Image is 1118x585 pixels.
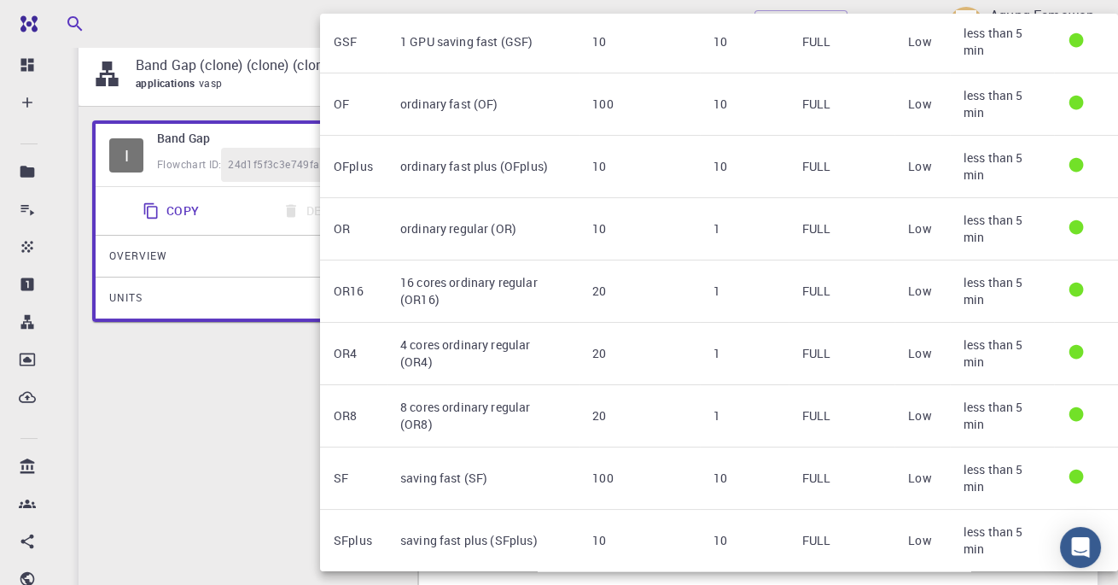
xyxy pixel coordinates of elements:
td: 16 cores ordinary regular (OR16) [387,260,579,323]
td: 4 cores ordinary regular (OR4) [387,323,579,385]
td: 10 [700,448,788,510]
td: 10 [579,510,700,572]
td: less than 5 min [950,136,1054,198]
td: FULL [789,73,895,136]
td: FULL [789,510,895,572]
td: FULL [789,323,895,385]
td: 10 [700,73,788,136]
td: 10 [700,11,788,73]
td: 10 [579,136,700,198]
td: 1 [700,260,788,323]
td: FULL [789,11,895,73]
th: OFplus [320,136,387,198]
td: saving fast (SF) [387,448,579,510]
div: Open Intercom Messenger [1060,527,1101,568]
th: OR8 [320,385,387,448]
td: Low [894,11,950,73]
td: 10 [579,198,700,260]
td: 1 [700,323,788,385]
td: Low [894,448,950,510]
td: Low [894,323,950,385]
td: less than 5 min [950,73,1054,136]
td: less than 5 min [950,11,1054,73]
td: ordinary regular (OR) [387,198,579,260]
td: FULL [789,198,895,260]
td: 1 GPU saving fast (GSF) [387,11,579,73]
td: 1 [700,385,788,448]
th: OR16 [320,260,387,323]
th: SFplus [320,510,387,572]
td: FULL [789,385,895,448]
td: 1 [700,198,788,260]
td: saving fast plus (SFplus) [387,510,579,572]
td: FULL [789,136,895,198]
td: Low [894,260,950,323]
td: less than 5 min [950,385,1054,448]
td: 20 [579,385,700,448]
td: ordinary fast plus (OFplus) [387,136,579,198]
td: less than 5 min [950,510,1054,572]
td: ordinary fast (OF) [387,73,579,136]
th: GSF [320,11,387,73]
td: 100 [579,73,700,136]
td: FULL [789,448,895,510]
td: less than 5 min [950,448,1054,510]
td: less than 5 min [950,260,1054,323]
td: less than 5 min [950,198,1054,260]
td: Low [894,385,950,448]
td: 8 cores ordinary regular (OR8) [387,385,579,448]
td: Low [894,73,950,136]
td: 10 [700,510,788,572]
td: Low [894,136,950,198]
th: SF [320,448,387,510]
td: Low [894,198,950,260]
td: 20 [579,323,700,385]
th: OR4 [320,323,387,385]
td: 10 [579,11,700,73]
th: OF [320,73,387,136]
td: 20 [579,260,700,323]
span: Dukungan [32,12,110,27]
td: Low [894,510,950,572]
td: FULL [789,260,895,323]
td: 100 [579,448,700,510]
th: OR [320,198,387,260]
td: less than 5 min [950,323,1054,385]
td: 10 [700,136,788,198]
